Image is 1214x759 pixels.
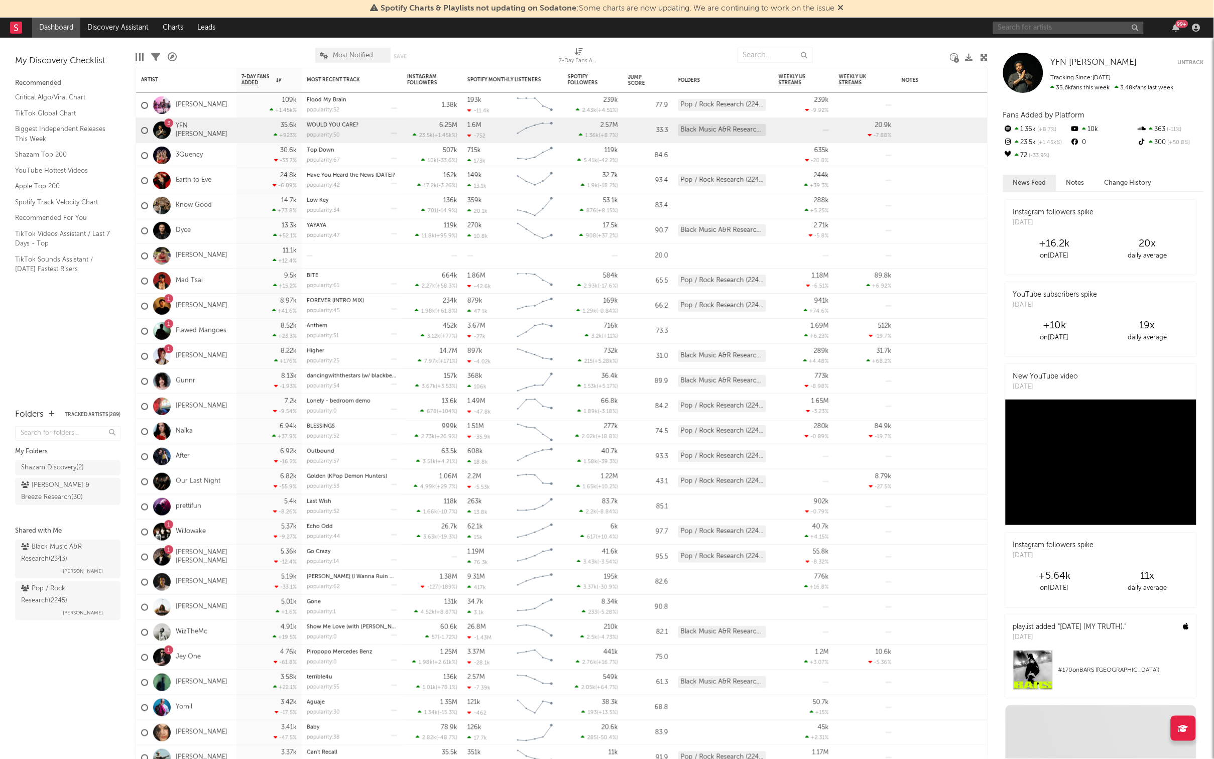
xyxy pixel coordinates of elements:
[438,208,456,214] span: -14.9 %
[598,233,617,239] span: +37.2 %
[467,158,485,164] div: 173k
[1008,250,1101,262] div: on [DATE]
[467,172,482,179] div: 149k
[438,158,456,164] span: -33.6 %
[32,18,80,38] a: Dashboard
[176,603,227,611] a: [PERSON_NAME]
[307,273,318,279] a: BITE
[176,452,190,461] a: After
[814,197,829,204] div: 288k
[1051,85,1110,91] span: 35.6k fans this week
[467,77,543,83] div: Spotify Monthly Listeners
[307,298,364,304] a: FOREVER (INTRO MIX)
[804,182,829,189] div: +39.3 %
[1176,20,1188,28] div: 99 +
[307,574,430,580] a: [PERSON_NAME] (I Wanna Ruin Our Friendship)
[141,77,216,83] div: Artist
[559,55,599,67] div: 7-Day Fans Added (7-Day Fans Added)
[15,540,120,579] a: Black Music A&R Research(2343)[PERSON_NAME]
[307,122,397,128] div: WOULD YOU CARE?
[307,133,340,138] div: popularity: 50
[1013,207,1094,218] div: Instagram followers spike
[443,298,457,304] div: 234k
[307,283,339,289] div: popularity: 61
[603,197,618,204] div: 53.1k
[241,74,274,86] span: 7-Day Fans Added
[513,218,557,243] svg: Chart title
[628,275,668,287] div: 65.5
[513,193,557,218] svg: Chart title
[307,549,331,555] a: Go Crazy
[598,208,617,214] span: +8.15 %
[1003,175,1056,191] button: News Feed
[585,133,599,139] span: 1.36k
[582,108,596,113] span: 2.43k
[806,283,829,289] div: -6.51 %
[63,607,103,619] span: [PERSON_NAME]
[421,157,457,164] div: ( )
[176,653,201,662] a: Jey One
[442,273,457,279] div: 664k
[1058,623,1127,630] a: "[DATE] (MY TRUTH)."
[422,284,435,289] span: 2.27k
[814,222,829,229] div: 2.71k
[282,222,297,229] div: 13.3k
[1051,58,1137,68] a: YFN [PERSON_NAME]
[604,147,618,154] div: 119k
[15,165,110,176] a: YouTube Hottest Videos
[284,273,297,279] div: 9.5k
[428,158,437,164] span: 10k
[176,101,227,109] a: [PERSON_NAME]
[584,284,598,289] span: 2.93k
[1051,58,1137,67] span: YFN [PERSON_NAME]
[1013,218,1094,228] div: [DATE]
[307,499,331,504] a: Last Wish
[439,122,457,129] div: 6.25M
[307,700,325,705] a: Aguaje
[407,74,442,86] div: Instagram Followers
[875,122,892,129] div: 20.9k
[513,168,557,193] svg: Chart title
[867,283,892,289] div: +6.92 %
[280,172,297,179] div: 24.8k
[467,298,482,304] div: 879k
[513,93,557,118] svg: Chart title
[176,201,212,210] a: Know Good
[307,173,395,178] a: Have You Heard the News [DATE]?
[467,147,481,154] div: 715k
[273,182,297,189] div: -6.09 %
[21,583,112,607] div: Pop / Rock Research ( 2245 )
[576,107,618,113] div: ( )
[272,207,297,214] div: +73.8 %
[600,122,618,129] div: 2.57M
[176,327,226,335] a: Flawed Mangoes
[628,150,668,162] div: 84.6
[1095,175,1162,191] button: Change History
[417,182,457,189] div: ( )
[811,323,829,329] div: 1.69M
[599,183,617,189] span: -18.2 %
[678,99,766,111] div: Pop / Rock Research (2245)
[678,124,766,136] div: Black Music A&R Research (2343)
[136,43,144,72] div: Edit Columns
[598,309,617,314] span: -0.84 %
[1101,320,1194,332] div: 19 x
[307,183,340,188] div: popularity: 42
[176,628,207,637] a: WizTheMc
[15,108,110,119] a: TikTok Global Chart
[307,298,397,304] div: FOREVER (INTRO MIX)
[176,678,227,687] a: [PERSON_NAME]
[15,77,120,89] div: Recommended
[467,183,487,189] div: 13.1k
[15,149,110,160] a: Shazam Top 200
[176,122,231,139] a: YFN [PERSON_NAME]
[467,107,490,114] div: -11.4k
[602,172,618,179] div: 32.7k
[176,402,227,411] a: [PERSON_NAME]
[437,284,456,289] span: +58.3 %
[443,197,457,204] div: 136k
[1058,664,1189,676] div: # 170 on BARS ([GEOGRAPHIC_DATA])
[307,223,326,228] a: YAYAYA
[443,172,457,179] div: 162k
[467,222,482,229] div: 270k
